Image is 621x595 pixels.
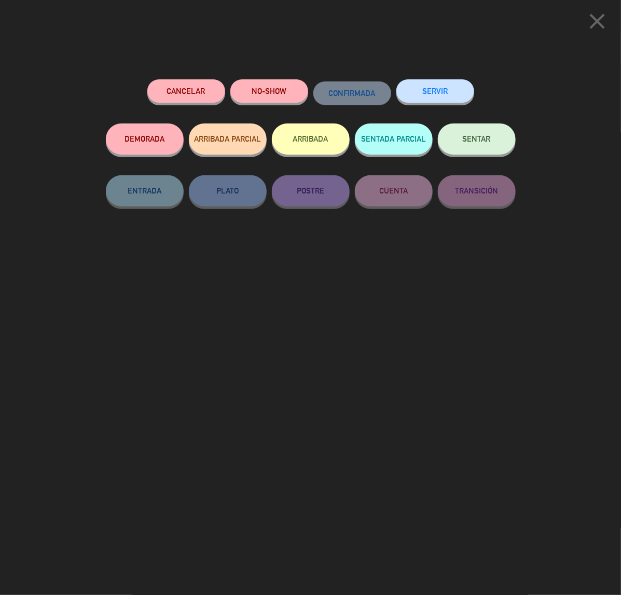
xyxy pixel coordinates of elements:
[147,79,225,103] button: Cancelar
[272,175,350,206] button: POSTRE
[396,79,474,103] button: SERVIR
[272,123,350,155] button: ARRIBADA
[355,123,433,155] button: SENTADA PARCIAL
[106,123,184,155] button: DEMORADA
[230,79,308,103] button: NO-SHOW
[355,175,433,206] button: CUENTA
[106,175,184,206] button: ENTRADA
[189,123,267,155] button: ARRIBADA PARCIAL
[313,81,391,105] button: CONFIRMADA
[194,134,261,143] span: ARRIBADA PARCIAL
[584,8,610,34] i: close
[581,8,613,38] button: close
[329,89,376,98] span: CONFIRMADA
[438,175,516,206] button: TRANSICIÓN
[463,134,491,143] span: SENTAR
[438,123,516,155] button: SENTAR
[189,175,267,206] button: PLATO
